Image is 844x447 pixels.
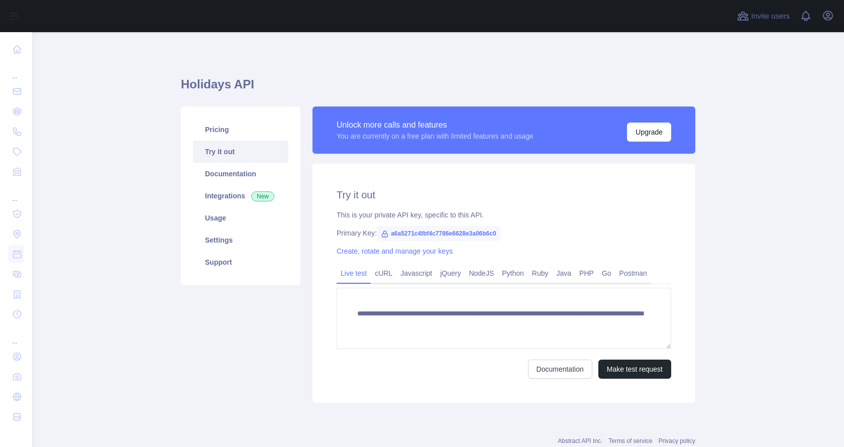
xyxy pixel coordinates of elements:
[337,188,671,202] h2: Try it out
[553,265,576,281] a: Java
[598,360,671,379] button: Make test request
[193,229,288,251] a: Settings
[193,185,288,207] a: Integrations New
[371,265,396,281] a: cURL
[615,265,651,281] a: Postman
[337,247,453,255] a: Create, rotate and manage your keys
[8,325,24,346] div: ...
[337,119,534,131] div: Unlock more calls and features
[181,76,695,100] h1: Holidays API
[436,265,465,281] a: jQuery
[498,265,528,281] a: Python
[627,123,671,142] button: Upgrade
[337,210,671,220] div: This is your private API key, specific to this API.
[465,265,498,281] a: NodeJS
[659,437,695,444] a: Privacy policy
[377,226,500,241] span: a6a5271c4fbf4c7786e6628e3a06b6c0
[337,265,371,281] a: Live test
[193,163,288,185] a: Documentation
[337,131,534,141] div: You are currently on a free plan with limited features and usage
[528,360,592,379] a: Documentation
[193,207,288,229] a: Usage
[575,265,598,281] a: PHP
[193,141,288,163] a: Try it out
[735,8,792,24] button: Invite users
[598,265,615,281] a: Go
[193,119,288,141] a: Pricing
[337,228,671,238] div: Primary Key:
[8,60,24,80] div: ...
[193,251,288,273] a: Support
[751,11,790,22] span: Invite users
[558,437,603,444] a: Abstract API Inc.
[251,191,274,201] span: New
[528,265,553,281] a: Ruby
[396,265,436,281] a: Javascript
[608,437,652,444] a: Terms of service
[8,183,24,203] div: ...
